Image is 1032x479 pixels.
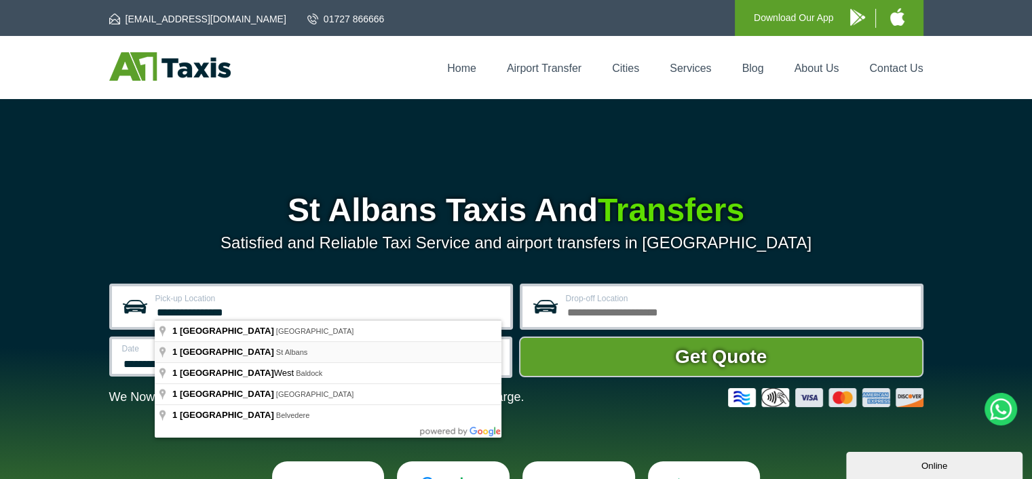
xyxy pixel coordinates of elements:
[795,62,839,74] a: About Us
[172,347,177,357] span: 1
[180,368,274,378] span: [GEOGRAPHIC_DATA]
[172,368,177,378] span: 1
[180,347,274,357] span: [GEOGRAPHIC_DATA]
[172,368,296,378] span: West
[519,337,923,377] button: Get Quote
[742,62,763,74] a: Blog
[296,369,322,377] span: Baldock
[172,326,177,336] span: 1
[598,192,744,228] span: Transfers
[869,62,923,74] a: Contact Us
[109,12,286,26] a: [EMAIL_ADDRESS][DOMAIN_NAME]
[612,62,639,74] a: Cities
[180,326,274,336] span: [GEOGRAPHIC_DATA]
[754,9,834,26] p: Download Our App
[276,348,307,356] span: St Albans
[122,345,297,353] label: Date
[447,62,476,74] a: Home
[109,390,524,404] p: We Now Accept Card & Contactless Payment In
[109,52,231,81] img: A1 Taxis St Albans LTD
[276,411,310,419] span: Belvedere
[728,388,923,407] img: Credit And Debit Cards
[276,390,354,398] span: [GEOGRAPHIC_DATA]
[307,12,385,26] a: 01727 866666
[670,62,711,74] a: Services
[172,389,177,399] span: 1
[180,410,274,420] span: [GEOGRAPHIC_DATA]
[507,62,581,74] a: Airport Transfer
[566,294,913,303] label: Drop-off Location
[846,449,1025,479] iframe: chat widget
[109,194,923,227] h1: St Albans Taxis And
[155,294,502,303] label: Pick-up Location
[890,8,904,26] img: A1 Taxis iPhone App
[109,233,923,252] p: Satisfied and Reliable Taxi Service and airport transfers in [GEOGRAPHIC_DATA]
[276,327,354,335] span: [GEOGRAPHIC_DATA]
[172,410,177,420] span: 1
[850,9,865,26] img: A1 Taxis Android App
[180,389,274,399] span: [GEOGRAPHIC_DATA]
